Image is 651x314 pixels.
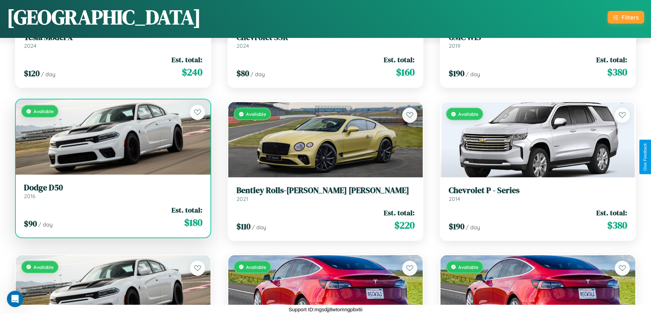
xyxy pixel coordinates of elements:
[172,205,202,215] span: Est. total:
[608,11,644,24] button: Filters
[289,305,363,314] p: Support ID: mgsdjj8wtomngpbx6i
[33,264,54,270] span: Available
[24,183,202,200] a: Dodge D502016
[184,216,202,229] span: $ 180
[449,221,464,232] span: $ 190
[38,221,53,228] span: / day
[24,68,40,79] span: $ 120
[24,32,202,49] a: Tesla Model X2024
[24,218,37,229] span: $ 90
[24,193,36,200] span: 2016
[7,3,201,31] h1: [GEOGRAPHIC_DATA]
[236,186,415,195] h3: Bentley Rolls-[PERSON_NAME] [PERSON_NAME]
[7,291,23,307] iframe: Intercom live chat
[607,218,627,232] span: $ 380
[24,42,37,49] span: 2024
[622,14,639,21] div: Filters
[236,32,415,49] a: Chevrolet SSR2024
[236,42,249,49] span: 2024
[246,111,266,117] span: Available
[250,71,265,78] span: / day
[384,208,415,218] span: Est. total:
[236,195,248,202] span: 2021
[252,224,266,231] span: / day
[607,65,627,79] span: $ 380
[236,186,415,202] a: Bentley Rolls-[PERSON_NAME] [PERSON_NAME]2021
[596,55,627,65] span: Est. total:
[182,65,202,79] span: $ 240
[33,108,54,114] span: Available
[394,218,415,232] span: $ 220
[236,68,249,79] span: $ 80
[236,221,250,232] span: $ 110
[449,68,464,79] span: $ 190
[458,111,478,117] span: Available
[643,143,648,171] div: Give Feedback
[384,55,415,65] span: Est. total:
[449,195,460,202] span: 2014
[458,264,478,270] span: Available
[24,183,202,193] h3: Dodge D50
[449,186,627,202] a: Chevrolet P - Series2014
[449,32,627,49] a: GMC WIS2019
[449,42,460,49] span: 2019
[449,186,627,195] h3: Chevrolet P - Series
[466,224,480,231] span: / day
[246,264,266,270] span: Available
[596,208,627,218] span: Est. total:
[41,71,55,78] span: / day
[466,71,480,78] span: / day
[172,55,202,65] span: Est. total:
[396,65,415,79] span: $ 160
